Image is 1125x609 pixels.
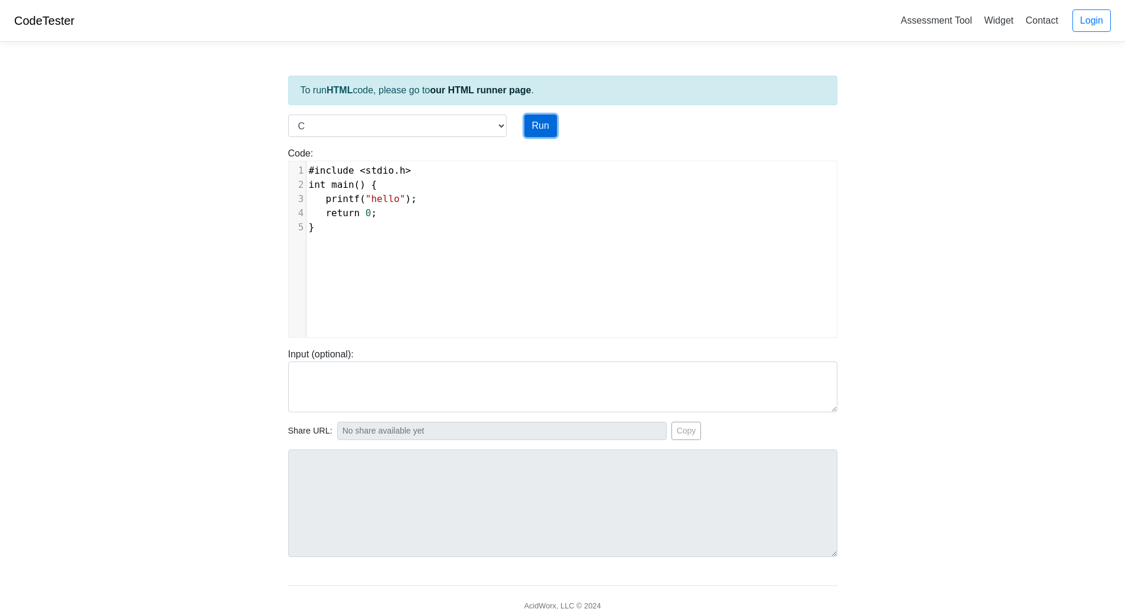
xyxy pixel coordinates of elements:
span: > [405,165,411,176]
a: Assessment Tool [896,11,977,30]
div: To run code, please go to . [288,76,837,105]
span: return [325,207,360,219]
a: our HTML runner page [430,85,531,95]
div: 1 [289,164,306,178]
input: No share available yet [337,422,667,440]
div: 5 [289,220,306,235]
span: 0 [366,207,371,219]
span: "hello" [366,193,405,204]
a: Contact [1021,11,1063,30]
div: 3 [289,192,306,206]
span: int [309,179,326,190]
button: Copy [671,422,702,440]
span: Share URL: [288,425,332,438]
span: printf [325,193,360,204]
button: Run [524,115,557,137]
span: ; [309,207,377,219]
span: () { [309,179,377,190]
a: Login [1072,9,1111,32]
span: < [360,165,366,176]
span: stdio [366,165,394,176]
a: CodeTester [14,14,74,27]
span: } [309,222,315,233]
span: ( ); [309,193,417,204]
a: Widget [979,11,1018,30]
span: main [331,179,354,190]
div: 4 [289,206,306,220]
div: Code: [279,146,846,338]
div: Input (optional): [279,347,846,412]
div: 2 [289,178,306,192]
span: #include [309,165,354,176]
span: h [400,165,406,176]
span: . [309,165,412,176]
strong: HTML [327,85,353,95]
